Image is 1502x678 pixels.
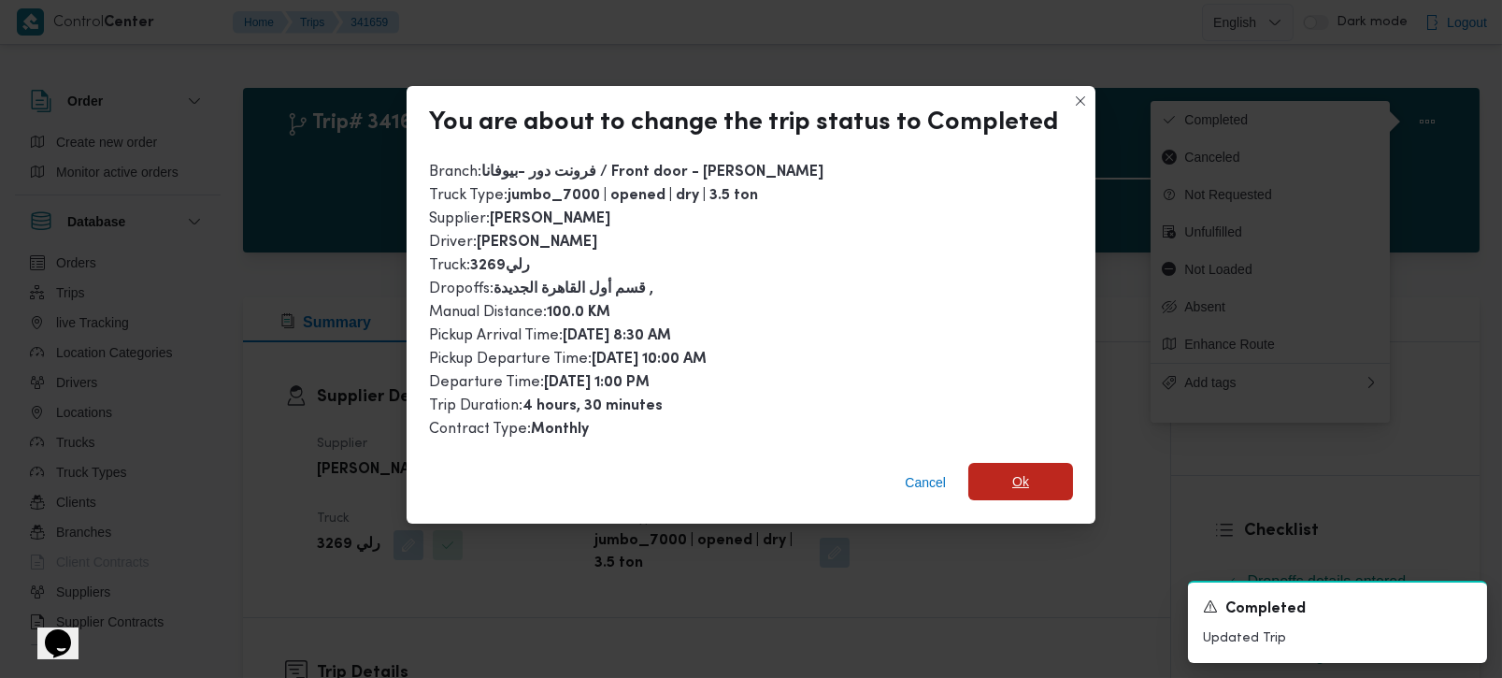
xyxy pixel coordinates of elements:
b: 4 hours, 30 minutes [522,399,663,413]
span: Cancel [905,471,946,494]
button: Ok [968,463,1073,500]
span: Manual Distance : [429,305,610,320]
span: Truck : [429,258,530,273]
b: فرونت دور -بيوفانا / Front door - [PERSON_NAME] [481,166,823,180]
span: Trip Duration : [429,398,663,413]
b: [DATE] 1:00 PM [544,376,650,390]
b: [DATE] 10:00 AM [592,353,707,367]
b: jumbo_7000 | opened | dry | 3.5 ton [508,189,758,203]
p: Updated Trip [1203,628,1472,648]
span: Truck Type : [429,188,758,203]
span: Pickup Arrival Time : [429,328,671,343]
div: Notification [1203,598,1472,621]
span: Ok [1012,470,1029,493]
b: [DATE] 8:30 AM [563,329,671,343]
b: قسم أول القاهرة الجديدة , [494,282,653,296]
button: Cancel [897,464,953,501]
span: Completed [1225,599,1306,621]
span: Branch : [429,165,823,180]
iframe: chat widget [19,603,79,659]
span: Pickup Departure Time : [429,352,707,367]
b: [PERSON_NAME] [490,212,610,226]
div: You are about to change the trip status to Completed [429,108,1058,138]
b: 100.0 KM [547,306,610,320]
b: [PERSON_NAME] [477,236,597,250]
span: Driver : [429,235,597,250]
b: رلي3269 [470,259,530,273]
span: Dropoffs : [429,281,653,296]
b: Monthly [531,423,589,437]
span: Contract Type : [429,422,589,437]
span: Supplier : [429,211,610,226]
button: Closes this modal window [1069,90,1092,112]
span: Departure Time : [429,375,650,390]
